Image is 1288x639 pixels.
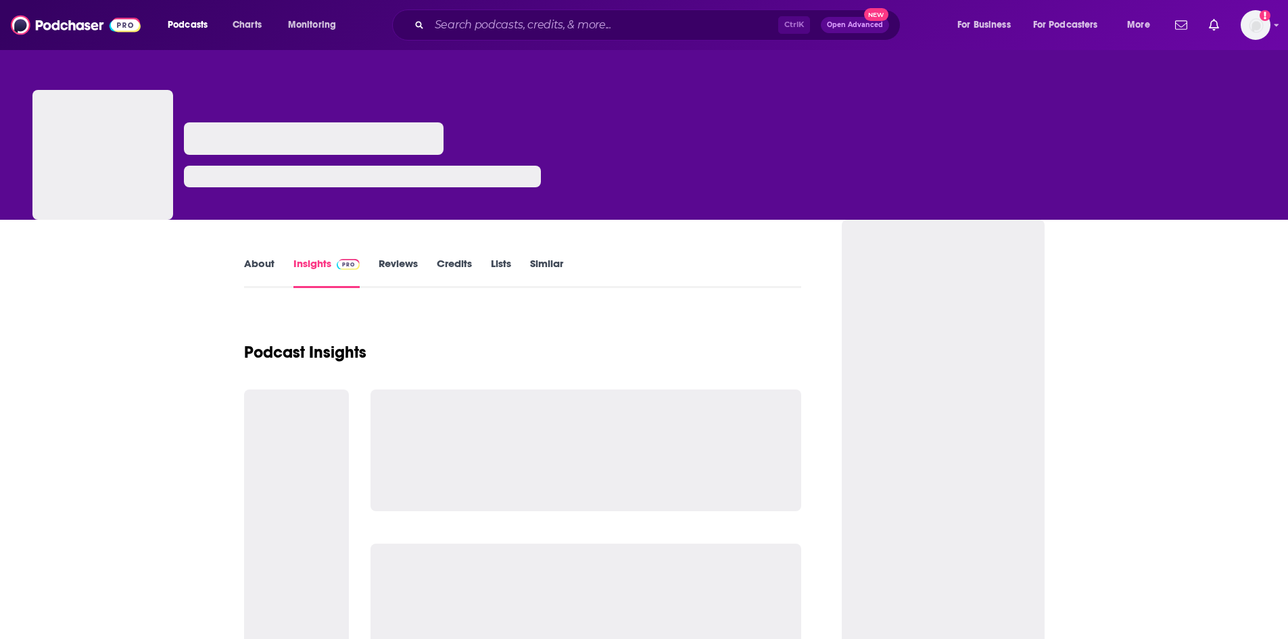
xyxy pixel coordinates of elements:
button: open menu [948,14,1028,36]
a: Lists [491,257,511,288]
img: Podchaser - Follow, Share and Rate Podcasts [11,12,141,38]
a: Similar [530,257,563,288]
a: Charts [224,14,270,36]
button: open menu [1024,14,1118,36]
span: Logged in as tyllerbarner [1241,10,1270,40]
span: Ctrl K [778,16,810,34]
button: open menu [1118,14,1167,36]
button: open menu [279,14,354,36]
span: For Business [957,16,1011,34]
button: Open AdvancedNew [821,17,889,33]
img: User Profile [1241,10,1270,40]
h1: Podcast Insights [244,342,366,362]
span: Charts [233,16,262,34]
span: More [1127,16,1150,34]
input: Search podcasts, credits, & more... [429,14,778,36]
img: Podchaser Pro [337,259,360,270]
a: Show notifications dropdown [1203,14,1224,37]
button: open menu [158,14,225,36]
span: Monitoring [288,16,336,34]
button: Show profile menu [1241,10,1270,40]
svg: Add a profile image [1260,10,1270,21]
span: Podcasts [168,16,208,34]
span: New [864,8,888,21]
a: About [244,257,275,288]
a: Reviews [379,257,418,288]
a: Show notifications dropdown [1170,14,1193,37]
a: InsightsPodchaser Pro [293,257,360,288]
div: Search podcasts, credits, & more... [405,9,913,41]
span: For Podcasters [1033,16,1098,34]
span: Open Advanced [827,22,883,28]
a: Credits [437,257,472,288]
